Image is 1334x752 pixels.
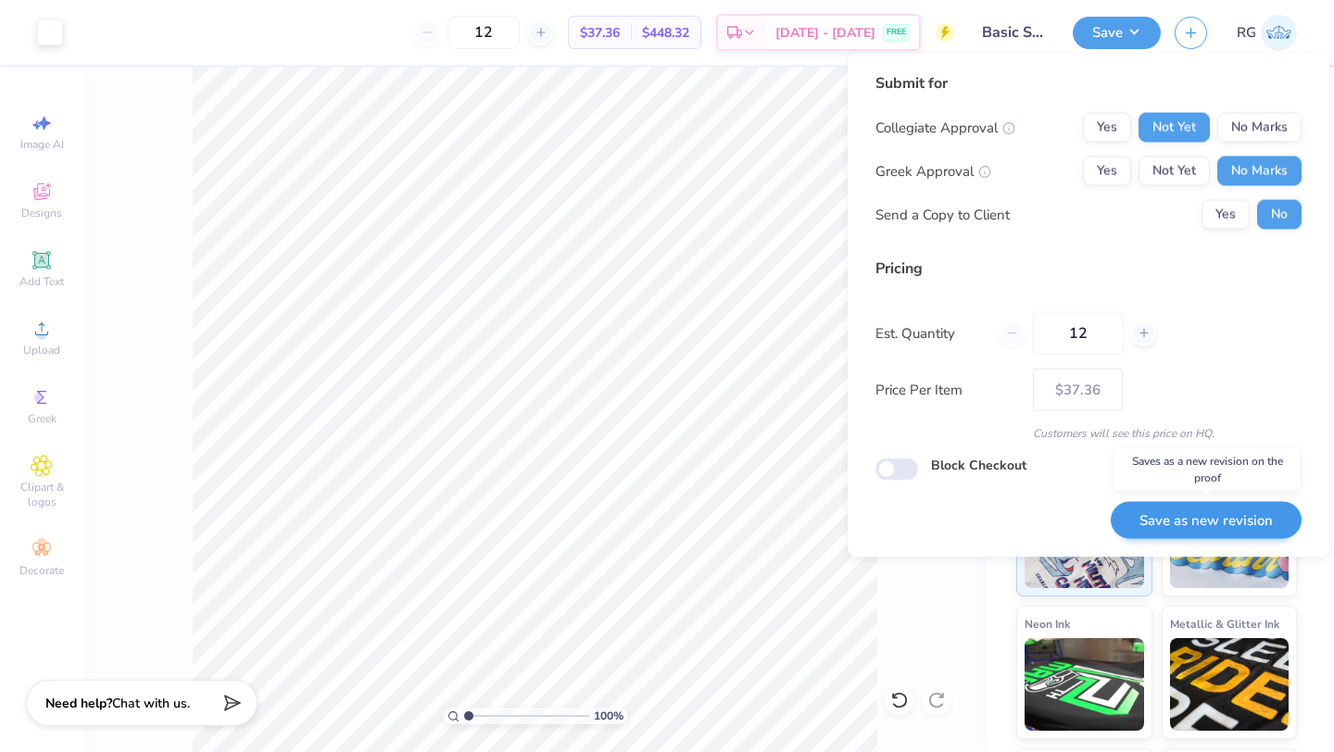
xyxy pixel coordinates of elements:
[775,23,875,43] span: [DATE] - [DATE]
[1257,200,1302,230] button: No
[875,322,986,344] label: Est. Quantity
[1083,157,1131,186] button: Yes
[1139,113,1210,143] button: Not Yet
[1025,614,1070,633] span: Neon Ink
[21,206,62,220] span: Designs
[1025,638,1144,731] img: Neon Ink
[580,23,620,43] span: $37.36
[1073,17,1161,49] button: Save
[1139,157,1210,186] button: Not Yet
[1237,22,1256,44] span: RG
[23,343,60,357] span: Upload
[1114,448,1300,491] div: Saves as a new revision on the proof
[1261,15,1297,51] img: Riddhi Gattani
[968,14,1059,51] input: Untitled Design
[19,274,64,289] span: Add Text
[887,26,906,39] span: FREE
[875,379,1019,400] label: Price Per Item
[875,425,1302,442] div: Customers will see this price on HQ.
[1217,113,1302,143] button: No Marks
[20,137,64,152] span: Image AI
[447,16,520,49] input: – –
[1083,113,1131,143] button: Yes
[875,160,991,182] div: Greek Approval
[875,204,1010,225] div: Send a Copy to Client
[931,456,1026,475] label: Block Checkout
[1217,157,1302,186] button: No Marks
[1202,200,1250,230] button: Yes
[9,480,74,509] span: Clipart & logos
[1170,614,1279,633] span: Metallic & Glitter Ink
[875,72,1302,94] div: Submit for
[1033,312,1123,355] input: – –
[1237,15,1297,51] a: RG
[875,117,1015,138] div: Collegiate Approval
[112,695,190,712] span: Chat with us.
[642,23,689,43] span: $448.32
[594,708,623,724] span: 100 %
[45,695,112,712] strong: Need help?
[1111,501,1302,539] button: Save as new revision
[875,257,1302,280] div: Pricing
[1170,638,1290,731] img: Metallic & Glitter Ink
[28,411,57,426] span: Greek
[19,563,64,578] span: Decorate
